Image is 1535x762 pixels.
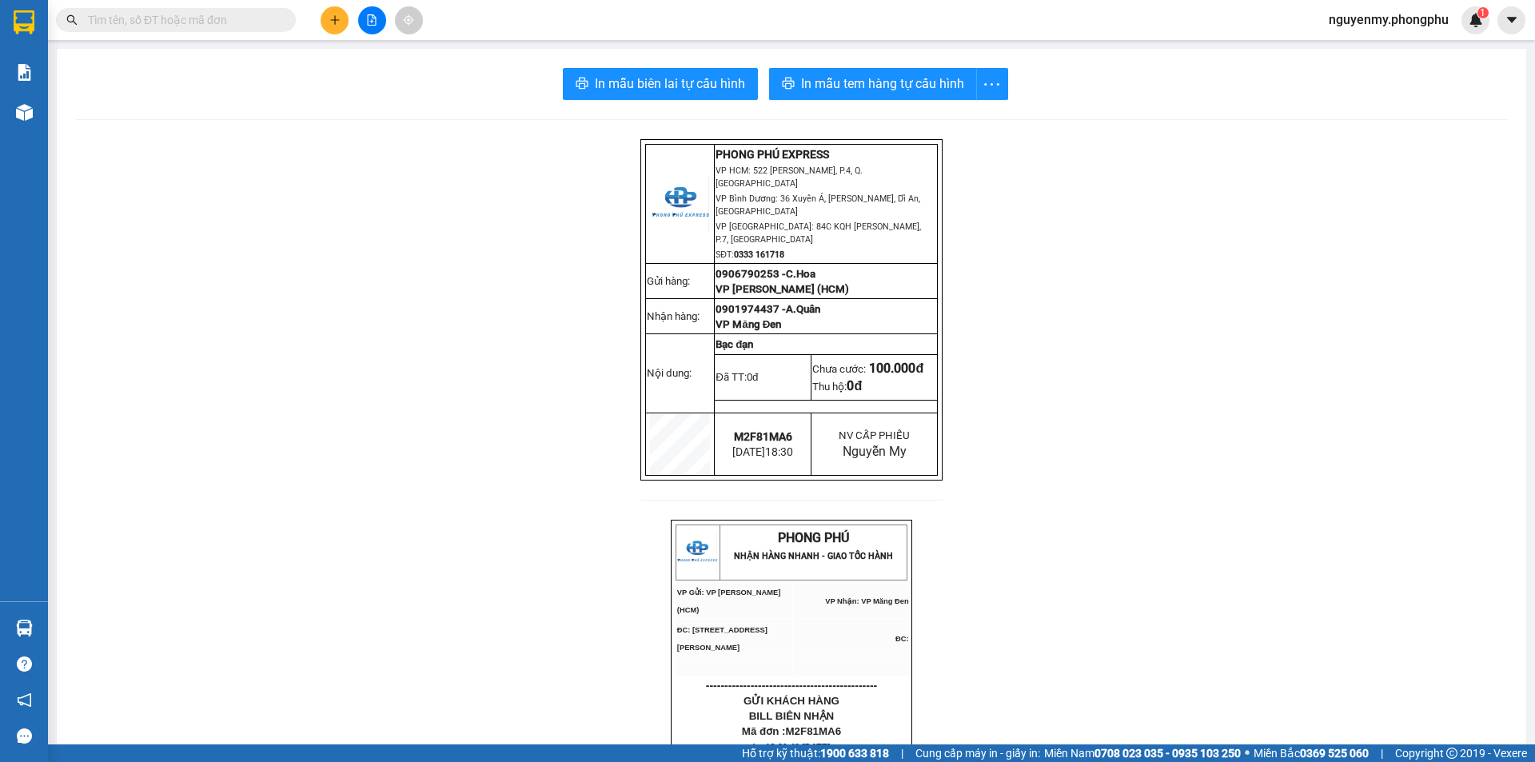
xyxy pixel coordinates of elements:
img: logo [652,175,709,233]
span: VP Măng Đen [716,318,781,330]
span: caret-down [1505,13,1519,27]
span: ĐC: [895,635,909,643]
span: C.Hoa [786,268,815,280]
span: In mẫu biên lai tự cấu hình [595,74,745,94]
strong: 1900 633 818 [820,747,889,760]
span: 100.000đ [869,361,923,376]
span: A.Quân [786,303,820,315]
span: search [66,14,78,26]
span: VP [GEOGRAPHIC_DATA]: 84C KQH [PERSON_NAME], P.7, [GEOGRAPHIC_DATA] [716,221,921,245]
button: plus [321,6,349,34]
img: logo-vxr [14,10,34,34]
span: notification [17,692,32,708]
span: Bạc đạn [716,338,753,350]
span: Miền Bắc [1254,744,1369,762]
span: question-circle [17,656,32,672]
span: Gửi hàng: [647,275,690,287]
span: 0đ [747,371,758,383]
span: VP [PERSON_NAME] (HCM) [716,283,849,295]
span: Miền Nam [1044,744,1241,762]
strong: NHẬN HÀNG NHANH - GIAO TỐC HÀNH [734,551,893,561]
span: aim [403,14,414,26]
span: file-add [366,14,377,26]
span: copyright [1446,748,1457,759]
img: logo [677,533,717,572]
span: ĐC: [STREET_ADDRESS][PERSON_NAME] [677,626,767,652]
button: printerIn mẫu tem hàng tự cấu hình [769,68,977,100]
button: aim [395,6,423,34]
button: caret-down [1497,6,1525,34]
span: Hỗ trợ kỹ thuật: [742,744,889,762]
span: Chưa cước: [812,363,923,375]
button: more [976,68,1008,100]
sup: 1 [1477,7,1489,18]
strong: 0333 161718 [734,249,784,260]
span: ---------------------------------------------- [706,679,877,692]
span: Mã đơn : [742,725,841,737]
span: 18:30:49 [DATE] [766,742,831,752]
input: Tìm tên, số ĐT hoặc mã đơn [88,11,277,29]
span: VP HCM: 522 [PERSON_NAME], P.4, Q.[GEOGRAPHIC_DATA] [716,166,863,189]
img: warehouse-icon [16,104,33,121]
span: more [977,74,1007,94]
span: 1 [1480,7,1485,18]
span: VP Gửi: VP [PERSON_NAME] (HCM) [677,588,781,614]
span: VP Bình Dương: 36 Xuyên Á, [PERSON_NAME], Dĩ An, [GEOGRAPHIC_DATA] [716,193,920,217]
span: 0901974437 - [716,303,786,315]
span: printer [782,77,795,92]
span: Thu hộ: [812,381,862,393]
span: plus [329,14,341,26]
span: message [17,728,32,744]
img: icon-new-feature [1469,13,1483,27]
span: SĐT: [716,249,784,260]
span: Cung cấp máy in - giấy in: [915,744,1040,762]
span: | [901,744,903,762]
span: VP Nhận: VP Măng Đen [825,597,908,605]
span: | [1381,744,1383,762]
span: 0đ [847,378,862,393]
strong: PHONG PHÚ EXPRESS [716,148,829,161]
span: Nguyễn My [843,444,907,459]
span: M2F81MA6 [734,430,792,443]
span: Nhận hàng: [647,310,700,322]
span: NV CẤP PHIẾU [839,429,910,441]
img: solution-icon [16,64,33,81]
span: M2F81MA6 [786,725,842,737]
span: 0906790253 - [716,268,815,280]
button: file-add [358,6,386,34]
strong: 0369 525 060 [1300,747,1369,760]
span: [DATE] [732,445,793,458]
button: printerIn mẫu biên lai tự cấu hình [563,68,758,100]
strong: 0708 023 035 - 0935 103 250 [1094,747,1241,760]
span: ⚪️ [1245,750,1250,756]
span: Đã TT: [716,371,758,383]
span: Nội dung: [647,367,692,379]
span: PHONG PHÚ [778,530,849,545]
span: nguyenmy.phongphu [1316,10,1461,30]
span: In mẫu tem hàng tự cấu hình [801,74,964,94]
span: 18:30 [765,445,793,458]
span: GỬI KHÁCH HÀNG [744,695,839,707]
span: In : [753,742,831,752]
span: printer [576,77,588,92]
span: BILL BIÊN NHẬN [749,710,835,722]
img: warehouse-icon [16,620,33,636]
